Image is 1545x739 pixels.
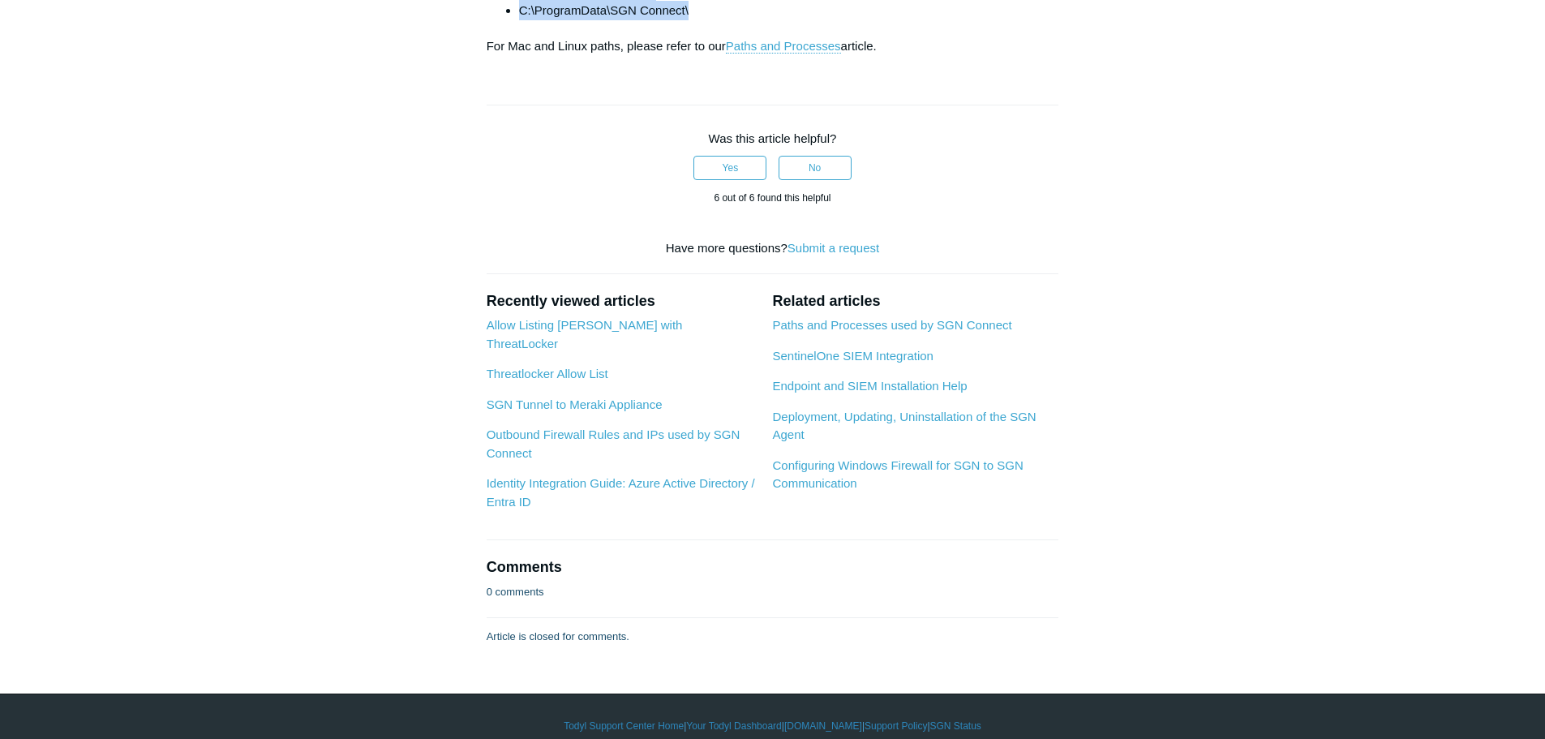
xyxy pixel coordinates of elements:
[784,719,862,733] a: [DOMAIN_NAME]
[865,719,927,733] a: Support Policy
[487,318,683,350] a: Allow Listing [PERSON_NAME] with ThreatLocker
[772,290,1058,312] h2: Related articles
[487,290,757,312] h2: Recently viewed articles
[930,719,981,733] a: SGN Status
[772,349,933,363] a: SentinelOne SIEM Integration
[686,719,781,733] a: Your Todyl Dashboard
[726,39,841,54] a: Paths and Processes
[487,428,740,460] a: Outbound Firewall Rules and IPs used by SGN Connect
[772,458,1023,491] a: Configuring Windows Firewall for SGN to SGN Communication
[788,241,879,255] a: Submit a request
[487,556,1059,578] h2: Comments
[487,476,755,509] a: Identity Integration Guide: Azure Active Directory / Entra ID
[487,37,1059,56] p: For Mac and Linux paths, please refer to our article.
[693,156,766,180] button: This article was helpful
[487,367,608,380] a: Threatlocker Allow List
[772,379,967,393] a: Endpoint and SIEM Installation Help
[303,719,1243,733] div: | | | |
[487,629,629,645] p: Article is closed for comments.
[487,239,1059,258] div: Have more questions?
[714,192,830,204] span: 6 out of 6 found this helpful
[564,719,684,733] a: Todyl Support Center Home
[772,318,1011,332] a: Paths and Processes used by SGN Connect
[519,1,1059,20] li: C:\ProgramData\SGN Connect\
[487,397,663,411] a: SGN Tunnel to Meraki Appliance
[779,156,852,180] button: This article was not helpful
[487,584,544,600] p: 0 comments
[709,131,837,145] span: Was this article helpful?
[772,410,1036,442] a: Deployment, Updating, Uninstallation of the SGN Agent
